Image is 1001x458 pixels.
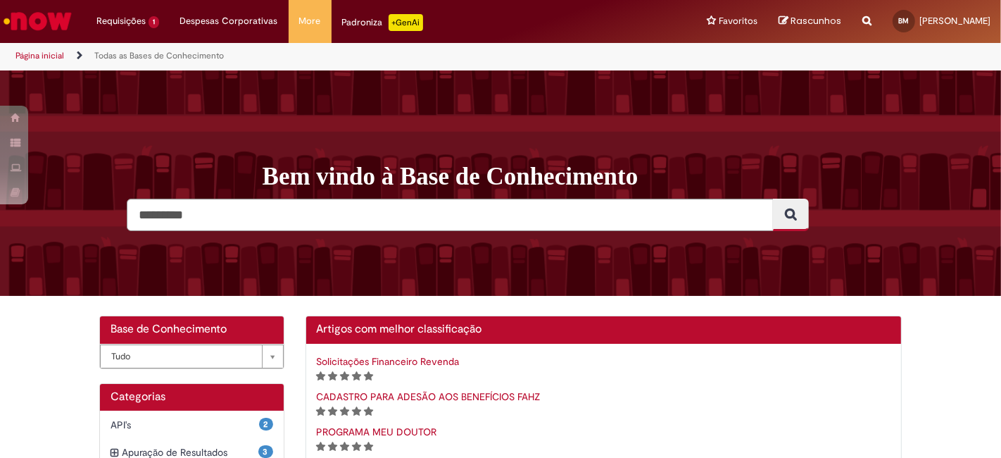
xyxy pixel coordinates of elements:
i: 1 [317,407,326,416]
i: 1 [317,442,326,452]
i: 4 [353,371,362,381]
span: 2 [259,418,273,431]
span: Classificação de artigo - Somente leitura [317,369,374,382]
i: 2 [329,407,338,416]
span: Classificação de artigo - Somente leitura [317,440,374,452]
a: Rascunhos [779,15,841,28]
i: 4 [353,442,362,452]
span: API's [111,418,259,432]
a: CADASTRO PARA ADESÃO AOS BENEFÍCIOS FAHZ [317,390,541,403]
span: Rascunhos [791,14,841,27]
p: +GenAi [389,14,423,31]
span: Requisições [96,14,146,28]
img: ServiceNow [1,7,74,35]
i: 5 [365,442,374,452]
i: 1 [317,371,326,381]
button: Pesquisar [773,199,809,231]
div: Padroniza [342,14,423,31]
i: 5 [365,371,374,381]
i: 3 [341,407,350,416]
a: PROGRAMA MEU DOUTOR [317,426,437,438]
i: 2 [329,371,338,381]
span: Favoritos [719,14,757,28]
input: Pesquisar [127,199,774,231]
span: 3 [258,445,273,458]
span: More [299,14,321,28]
i: 5 [365,407,374,416]
h1: Categorias [111,391,273,404]
span: Tudo [111,345,255,368]
h2: Artigos com melhor classificação [317,323,891,336]
i: 2 [329,442,338,452]
h2: Base de Conhecimento [111,323,273,336]
a: Tudo [100,345,284,369]
i: 3 [341,442,350,452]
span: [PERSON_NAME] [919,15,990,27]
span: Classificação de artigo - Somente leitura [317,404,374,417]
a: Solicitações Financeiro Revenda [317,355,460,368]
i: 3 [341,371,350,381]
i: 4 [353,407,362,416]
span: BM [899,16,909,25]
div: Bases de Conhecimento [100,344,284,369]
span: Despesas Corporativas [180,14,278,28]
ul: Trilhas de página [11,43,657,69]
span: 1 [149,16,159,28]
div: 2 API's [100,411,284,439]
h1: Bem vindo à Base de Conhecimento [263,162,912,192]
a: Página inicial [15,50,64,61]
a: Todas as Bases de Conhecimento [94,50,224,61]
